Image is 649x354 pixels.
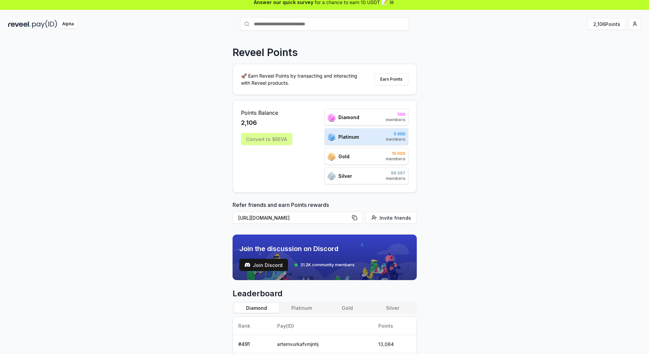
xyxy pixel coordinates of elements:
[233,288,417,299] span: Leaderboard
[241,72,363,86] p: 🚀 Earn Reveel Points by transacting and interacting with Reveel products.
[328,132,336,141] img: ranks_icon
[233,317,272,335] th: Rank
[32,20,57,28] img: pay_id
[380,214,411,221] span: Invite friends
[366,212,417,224] button: Invite friends
[328,152,336,161] img: ranks_icon
[386,156,405,162] span: members
[386,117,405,122] span: members
[386,112,405,117] span: 500
[386,170,405,176] span: 98 097
[272,317,373,335] th: Pay(ID)
[386,176,405,181] span: members
[324,303,370,313] button: Gold
[279,303,324,313] button: Platinum
[241,118,257,128] span: 2,106
[234,303,279,313] button: Diamond
[239,259,288,271] a: testJoin Discord
[373,335,416,353] td: 13,084
[386,151,405,156] span: 10 000
[272,335,373,353] td: artemvurkafvmjnhj
[338,172,352,180] span: Silver
[233,235,417,280] img: discord_banner
[386,131,405,137] span: 5 000
[338,133,359,140] span: Platinum
[338,153,350,160] span: Gold
[233,201,417,226] div: Refer friends and earn Points rewards
[587,18,626,30] button: 2,106Points
[328,113,336,121] img: ranks_icon
[239,244,355,253] span: Join the discussion on Discord
[245,262,250,268] img: test
[241,109,292,117] span: Points Balance
[58,20,77,28] div: Alpha
[233,46,298,58] p: Reveel Points
[239,259,288,271] button: Join Discord
[300,262,355,268] span: 31.2K community members
[233,335,272,353] td: # 491
[8,20,31,28] img: reveel_dark
[373,317,416,335] th: Points
[370,303,415,313] button: Silver
[338,114,359,121] span: Diamond
[386,137,405,142] span: members
[253,262,283,269] span: Join Discord
[375,73,408,85] button: Earn Points
[233,212,363,224] button: [URL][DOMAIN_NAME]
[328,171,336,180] img: ranks_icon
